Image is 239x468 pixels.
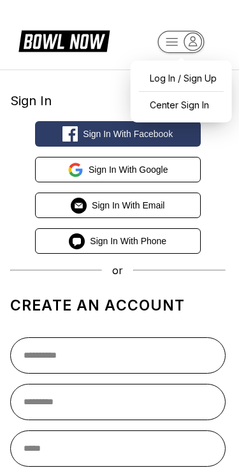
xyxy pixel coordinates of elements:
[35,228,201,254] button: Sign in with Phone
[10,264,226,277] div: or
[10,296,226,314] h1: Create an account
[10,93,226,108] div: Sign In
[89,165,168,175] span: Sign in with Google
[90,236,166,246] span: Sign in with Phone
[83,129,173,139] span: Sign in with Facebook
[137,67,226,89] a: Log In / Sign Up
[92,200,164,210] span: Sign in with Email
[137,94,226,116] a: Center Sign In
[35,193,201,218] button: Sign in with Email
[35,157,201,182] button: Sign in with Google
[35,121,201,147] button: Sign in with Facebook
